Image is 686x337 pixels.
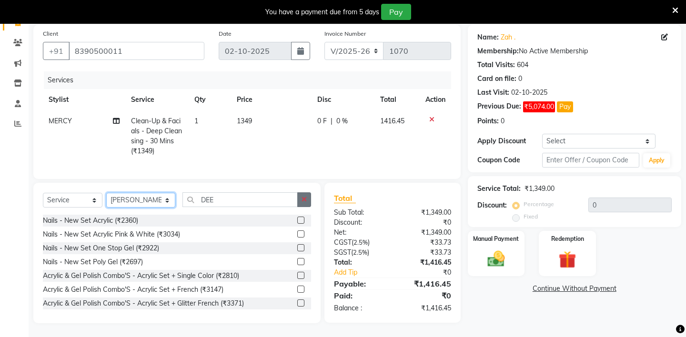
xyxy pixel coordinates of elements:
[393,258,458,268] div: ₹1,416.45
[525,184,555,194] div: ₹1,349.00
[353,238,368,246] span: 2.5%
[393,303,458,313] div: ₹1,416.45
[265,7,379,17] div: You have a payment due from 5 days
[312,89,374,110] th: Disc
[393,248,458,258] div: ₹33.73
[43,216,138,226] div: Nails - New Set Acrylic (₹2360)
[393,278,458,289] div: ₹1,416.45
[43,298,244,308] div: Acrylic & Gel Polish Combo'S - Acrylic Set + Glitter French (₹3371)
[317,116,327,126] span: 0 F
[517,60,528,70] div: 604
[237,117,252,125] span: 1349
[327,290,393,301] div: Paid:
[393,238,458,248] div: ₹33.73
[327,278,393,289] div: Payable:
[374,89,420,110] th: Total
[420,89,451,110] th: Action
[327,238,393,248] div: ( )
[551,235,584,243] label: Redemption
[553,249,582,271] img: _gift.svg
[381,4,411,20] button: Pay
[334,248,351,257] span: SGST
[43,30,58,38] label: Client
[44,71,458,89] div: Services
[393,228,458,238] div: ₹1,349.00
[327,208,393,218] div: Sub Total:
[131,117,182,155] span: Clean-Up & Facials - Deep Cleansing - 30 Mins (₹1349)
[393,208,458,218] div: ₹1,349.00
[43,243,159,253] div: Nails - New Set One Stop Gel (₹2922)
[43,271,239,281] div: Acrylic & Gel Polish Combo'S - Acrylic Set + Single Color (₹2810)
[43,89,125,110] th: Stylist
[477,46,519,56] div: Membership:
[477,46,672,56] div: No Active Membership
[336,116,348,126] span: 0 %
[182,192,298,207] input: Search or Scan
[327,248,393,258] div: ( )
[477,155,542,165] div: Coupon Code
[523,101,555,112] span: ₹5,074.00
[189,89,231,110] th: Qty
[125,89,189,110] th: Service
[231,89,312,110] th: Price
[477,74,516,84] div: Card on file:
[324,30,366,38] label: Invoice Number
[477,60,515,70] div: Total Visits:
[404,268,458,278] div: ₹0
[557,101,573,112] button: Pay
[501,116,504,126] div: 0
[524,200,554,208] label: Percentage
[334,193,356,203] span: Total
[542,153,639,168] input: Enter Offer / Coupon Code
[524,212,538,221] label: Fixed
[477,136,542,146] div: Apply Discount
[43,42,70,60] button: +91
[353,248,367,256] span: 2.5%
[43,257,143,267] div: Nails - New Set Poly Gel (₹2697)
[327,268,404,278] a: Add Tip
[477,200,507,210] div: Discount:
[194,117,198,125] span: 1
[477,101,521,112] div: Previous Due:
[511,88,547,98] div: 02-10-2025
[219,30,232,38] label: Date
[518,74,522,84] div: 0
[477,32,499,42] div: Name:
[501,32,515,42] a: Zah .
[393,218,458,228] div: ₹0
[473,235,519,243] label: Manual Payment
[43,285,223,295] div: Acrylic & Gel Polish Combo'S - Acrylic Set + French (₹3147)
[331,116,333,126] span: |
[327,258,393,268] div: Total:
[477,116,499,126] div: Points:
[380,117,404,125] span: 1416.45
[477,184,521,194] div: Service Total:
[327,218,393,228] div: Discount:
[477,88,509,98] div: Last Visit:
[470,284,679,294] a: Continue Without Payment
[334,238,352,247] span: CGST
[482,249,511,269] img: _cash.svg
[49,117,72,125] span: MERCY
[327,303,393,313] div: Balance :
[69,42,204,60] input: Search by Name/Mobile/Email/Code
[643,153,670,168] button: Apply
[327,228,393,238] div: Net:
[43,229,180,239] div: Nails - New Set Acrylic Pink & White (₹3034)
[393,290,458,301] div: ₹0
